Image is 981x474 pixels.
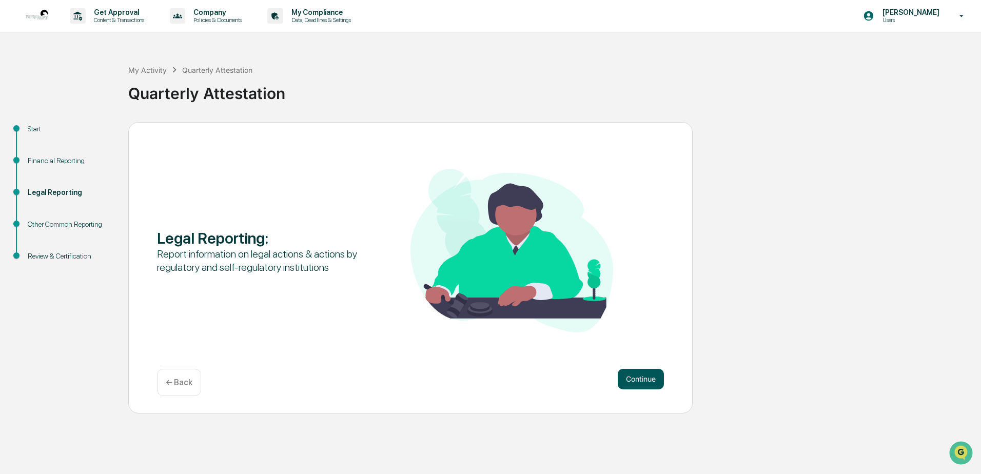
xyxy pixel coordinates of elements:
div: Legal Reporting : [157,229,360,247]
a: 🔎Data Lookup [6,145,69,163]
p: ← Back [166,378,192,387]
div: Review & Certification [28,251,112,262]
p: Content & Transactions [86,16,149,24]
button: Start new chat [174,82,187,94]
p: Get Approval [86,8,149,16]
p: How can we help? [10,22,187,38]
img: logo [25,4,49,28]
div: Start [28,124,112,134]
a: 🗄️Attestations [70,125,131,144]
iframe: Open customer support [948,440,976,468]
div: Financial Reporting [28,155,112,166]
p: [PERSON_NAME] [874,8,945,16]
a: 🖐️Preclearance [6,125,70,144]
div: 🔎 [10,150,18,158]
div: Quarterly Attestation [182,66,252,74]
div: 🖐️ [10,130,18,139]
img: 1746055101610-c473b297-6a78-478c-a979-82029cc54cd1 [10,78,29,97]
div: 🗄️ [74,130,83,139]
p: Policies & Documents [185,16,247,24]
div: Report information on legal actions & actions by regulatory and self-regulatory institutions [157,247,360,274]
img: Legal Reporting [410,169,613,332]
div: Start new chat [35,78,168,89]
p: Data, Deadlines & Settings [283,16,356,24]
div: My Activity [128,66,167,74]
div: Legal Reporting [28,187,112,198]
div: We're available if you need us! [35,89,130,97]
span: Preclearance [21,129,66,140]
p: Users [874,16,945,24]
button: Continue [618,369,664,389]
p: My Compliance [283,8,356,16]
div: Other Common Reporting [28,219,112,230]
span: Attestations [85,129,127,140]
span: Data Lookup [21,149,65,159]
p: Company [185,8,247,16]
a: Powered byPylon [72,173,124,182]
div: Quarterly Attestation [128,76,976,103]
span: Pylon [102,174,124,182]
